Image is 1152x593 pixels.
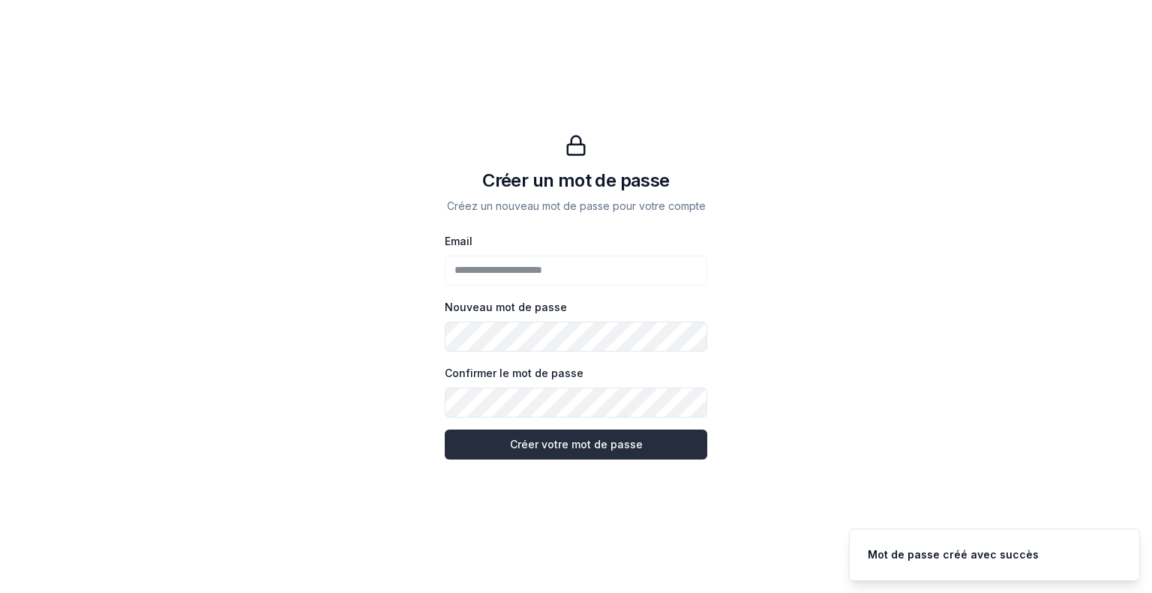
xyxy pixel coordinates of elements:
[482,169,669,193] h1: Créer un mot de passe
[445,235,472,247] label: Email
[447,199,706,214] p: Créez un nouveau mot de passe pour votre compte
[445,301,567,313] label: Nouveau mot de passe
[445,430,707,460] button: Créer votre mot de passe
[445,367,583,379] label: Confirmer le mot de passe
[868,547,1039,562] div: Mot de passe créé avec succès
